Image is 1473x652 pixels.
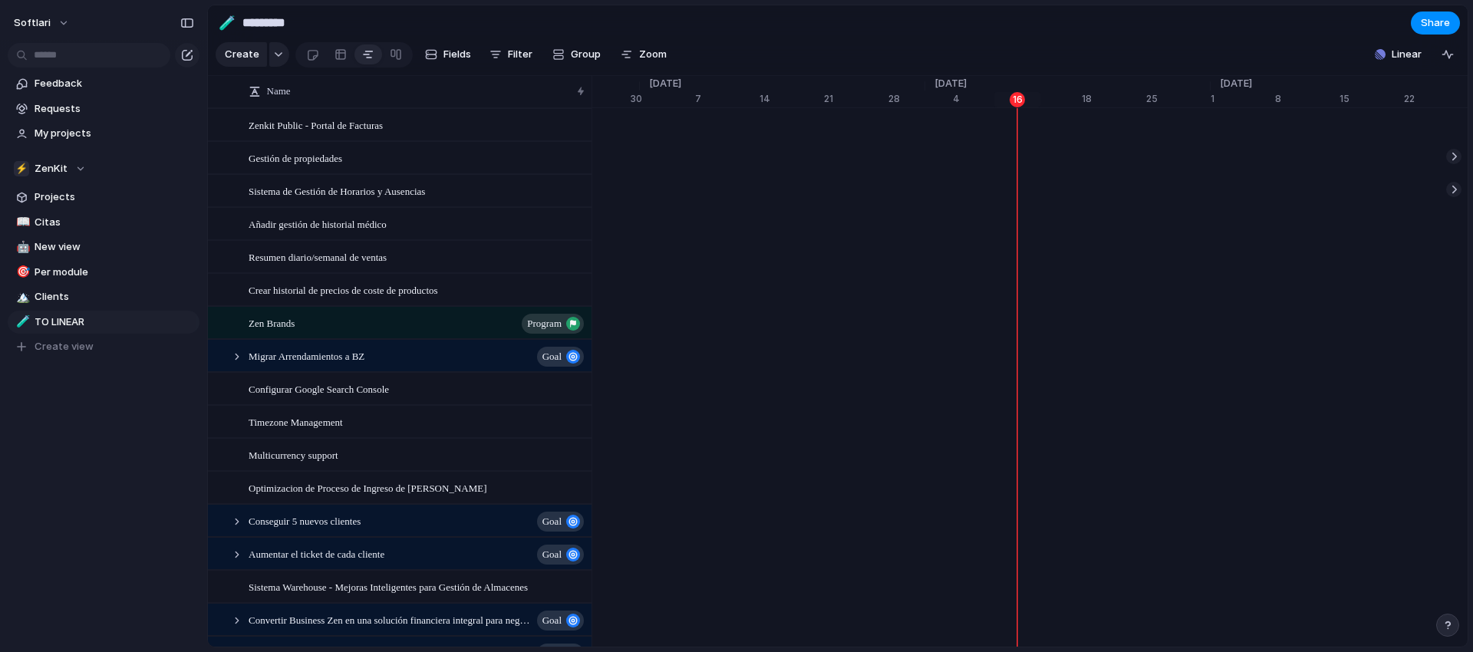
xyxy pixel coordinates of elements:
a: 🎯Per module [8,261,199,284]
button: Group [545,42,608,67]
span: Linear [1392,47,1422,62]
div: 1 [1211,92,1275,106]
div: 14 [760,92,824,106]
span: ZenKit [35,161,68,176]
span: Crear historial de precios de coste de productos [249,281,438,298]
div: 🏔️ [16,288,27,306]
span: Sistema de Gestión de Horarios y Ausencias [249,182,425,199]
button: Goal [537,611,584,631]
button: 🤖 [14,239,29,255]
div: 15 [1340,92,1404,106]
div: 30 [631,92,642,106]
span: My projects [35,126,194,141]
button: Goal [537,512,584,532]
div: 28 [888,92,925,106]
div: 16 [1010,92,1025,107]
div: 🤖 [16,239,27,256]
div: 🎯 [16,263,27,281]
div: ⚡ [14,161,29,176]
button: Fields [419,42,477,67]
span: Citas [35,215,194,230]
span: Resumen diario/semanal de ventas [249,248,387,265]
span: [DATE] [925,76,976,91]
div: 📖 [16,213,27,231]
span: [DATE] [1211,76,1261,91]
button: Create view [8,335,199,358]
a: Feedback [8,72,199,95]
span: Fields [443,47,471,62]
button: 📖 [14,215,29,230]
span: Goal [542,511,562,532]
div: 18 [1082,92,1146,106]
span: [DATE] [640,76,690,91]
a: 📖Citas [8,211,199,234]
span: Zen Brands [249,314,295,331]
span: Filter [508,47,532,62]
button: 🧪 [14,314,29,330]
span: Group [571,47,601,62]
span: New view [35,239,194,255]
button: Filter [483,42,539,67]
button: 🎯 [14,265,29,280]
div: 4 [953,92,1017,106]
span: Optimizacion de Proceso de Ingreso de [PERSON_NAME] [249,479,487,496]
span: Per module [35,265,194,280]
span: Timezone Management [249,413,343,430]
div: 23 [566,92,631,106]
a: My projects [8,122,199,145]
span: Zoom [639,47,667,62]
a: 🧪TO LINEAR [8,311,199,334]
div: 8 [1275,92,1340,106]
span: Feedback [35,76,194,91]
button: Linear [1369,43,1428,66]
button: softlari [7,11,77,35]
span: Convertir Business Zen en una solución financiera integral para negocios en [GEOGRAPHIC_DATA] [249,611,532,628]
div: 🧪 [16,313,27,331]
span: Añadir gestión de historial médico [249,215,387,232]
span: Aumentar el ticket de cada cliente [249,545,384,562]
button: ⚡ZenKit [8,157,199,180]
span: Goal [542,544,562,565]
span: Migrar Arrendamientos a BZ [249,347,364,364]
span: program [527,313,562,334]
button: program [522,314,584,334]
button: Share [1411,12,1460,35]
span: Clients [35,289,194,305]
div: 21 [824,92,888,106]
span: Configurar Google Search Console [249,380,389,397]
span: Gestión de propiedades [249,149,342,166]
span: Create [225,47,259,62]
span: Sistema Warehouse - Mejoras Inteligentes para Gestión de Almacenes [249,578,528,595]
span: Goal [542,346,562,367]
span: TO LINEAR [35,314,194,330]
span: Multicurrency support [249,446,338,463]
span: Share [1421,15,1450,31]
span: Create view [35,339,94,354]
div: 7 [695,92,760,106]
span: Projects [35,189,194,205]
a: Projects [8,186,199,209]
a: 🤖New view [8,235,199,258]
button: Goal [537,545,584,565]
span: softlari [14,15,51,31]
button: Goal [537,347,584,367]
div: 🧪 [219,12,236,33]
a: Requests [8,97,199,120]
div: 25 [1146,92,1211,106]
span: Requests [35,101,194,117]
button: Create [216,42,267,67]
span: Conseguir 5 nuevos clientes [249,512,361,529]
button: 🏔️ [14,289,29,305]
a: 🏔️Clients [8,285,199,308]
span: Zenkit Public - Portal de Facturas [249,116,383,133]
span: Goal [542,610,562,631]
button: 🧪 [215,11,239,35]
div: 11 [1017,92,1082,106]
button: Zoom [615,42,673,67]
div: 22 [1404,92,1468,106]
